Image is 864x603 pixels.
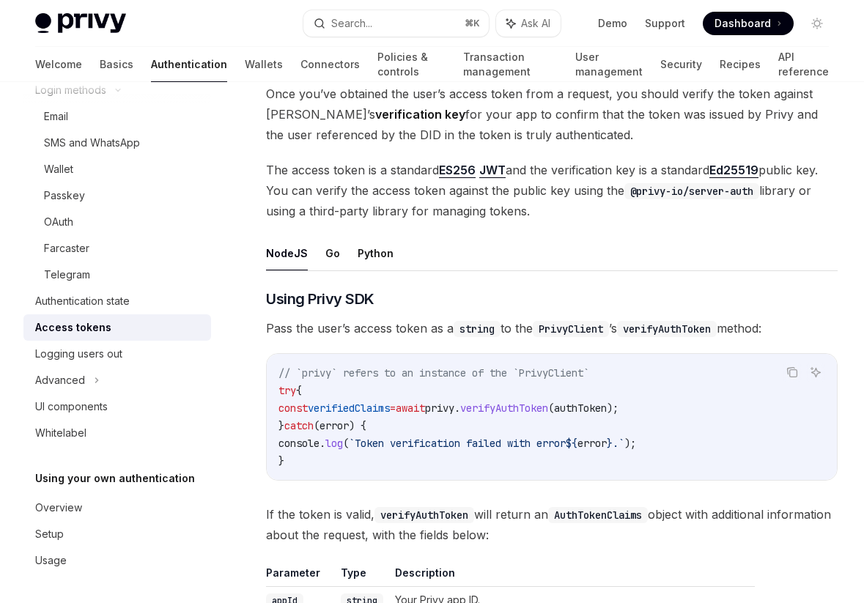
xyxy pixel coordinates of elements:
[35,371,85,389] div: Advanced
[720,47,761,82] a: Recipes
[660,47,702,82] a: Security
[806,363,825,382] button: Ask AI
[23,547,211,574] a: Usage
[23,209,211,235] a: OAuth
[396,402,425,415] span: await
[35,470,195,487] h5: Using your own authentication
[300,47,360,82] a: Connectors
[23,235,211,262] a: Farcaster
[23,393,211,420] a: UI components
[554,402,607,415] span: authToken
[278,454,284,467] span: }
[278,437,320,450] span: console
[624,183,759,199] code: @privy-io/server-auth
[463,47,558,82] a: Transaction management
[805,12,829,35] button: Toggle dark mode
[439,163,476,178] a: ES256
[533,321,609,337] code: PrivyClient
[44,213,73,231] div: OAuth
[266,504,838,545] span: If the token is valid, will return an object with additional information about the request, with ...
[548,402,554,415] span: (
[266,318,838,339] span: Pass the user’s access token as a to the ’s method:
[23,521,211,547] a: Setup
[266,160,838,221] span: The access token is a standard and the verification key is a standard public key. You can verify ...
[377,47,446,82] a: Policies & controls
[44,187,85,204] div: Passkey
[100,47,133,82] a: Basics
[23,288,211,314] a: Authentication state
[465,18,480,29] span: ⌘ K
[23,103,211,130] a: Email
[325,236,340,270] button: Go
[284,419,314,432] span: catch
[266,289,374,309] span: Using Privy SDK
[454,321,501,337] code: string
[266,236,308,270] button: NodeJS
[35,424,86,442] div: Whitelabel
[245,47,283,82] a: Wallets
[349,419,366,432] span: ) {
[44,160,73,178] div: Wallet
[35,499,82,517] div: Overview
[23,495,211,521] a: Overview
[778,47,829,82] a: API reference
[496,10,561,37] button: Ask AI
[454,402,460,415] span: .
[23,314,211,341] a: Access tokens
[35,292,130,310] div: Authentication state
[577,437,607,450] span: error
[35,345,122,363] div: Logging users out
[308,402,390,415] span: verifiedClaims
[703,12,794,35] a: Dashboard
[44,240,89,257] div: Farcaster
[566,437,577,450] span: ${
[709,163,758,178] a: Ed25519
[624,437,636,450] span: );
[575,47,643,82] a: User management
[390,402,396,415] span: =
[35,13,126,34] img: light logo
[35,552,67,569] div: Usage
[44,134,140,152] div: SMS and WhatsApp
[607,437,613,450] span: }
[374,507,474,523] code: verifyAuthToken
[35,47,82,82] a: Welcome
[23,182,211,209] a: Passkey
[320,419,349,432] span: error
[44,266,90,284] div: Telegram
[343,437,349,450] span: (
[389,566,755,587] th: Description
[23,341,211,367] a: Logging users out
[320,437,325,450] span: .
[375,107,465,122] strong: verification key
[278,419,284,432] span: }
[521,16,550,31] span: Ask AI
[23,262,211,288] a: Telegram
[645,16,685,31] a: Support
[23,156,211,182] a: Wallet
[35,319,111,336] div: Access tokens
[35,398,108,415] div: UI components
[23,130,211,156] a: SMS and WhatsApp
[278,366,589,380] span: // `privy` refers to an instance of the `PrivyClient`
[335,566,389,587] th: Type
[278,384,296,397] span: try
[23,420,211,446] a: Whitelabel
[314,419,320,432] span: (
[607,402,619,415] span: );
[266,84,838,145] span: Once you’ve obtained the user’s access token from a request, you should verify the token against ...
[325,437,343,450] span: log
[715,16,771,31] span: Dashboard
[151,47,227,82] a: Authentication
[617,321,717,337] code: verifyAuthToken
[278,402,308,415] span: const
[548,507,648,523] code: AuthTokenClaims
[425,402,454,415] span: privy
[460,402,548,415] span: verifyAuthToken
[303,10,488,37] button: Search...⌘K
[358,236,394,270] button: Python
[35,525,64,543] div: Setup
[613,437,624,450] span: .`
[44,108,68,125] div: Email
[296,384,302,397] span: {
